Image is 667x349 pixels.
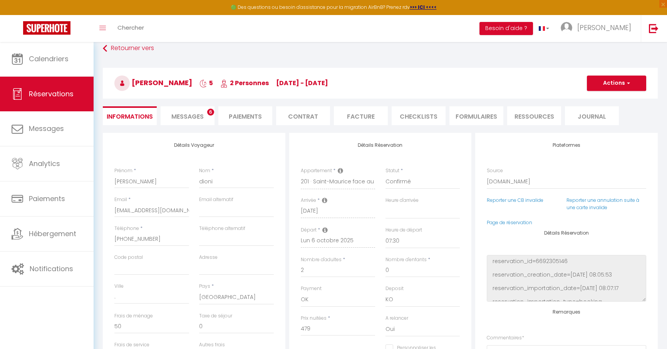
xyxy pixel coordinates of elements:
li: FORMULAIRES [449,106,503,125]
span: Réservations [29,89,74,99]
span: Hébergement [29,229,76,238]
span: Notifications [30,264,73,273]
label: Commentaires [487,334,524,342]
label: Prix nuitées [301,315,327,322]
h4: Détails Réservation [301,143,460,148]
button: Actions [587,76,646,91]
label: Appartement [301,167,332,174]
label: Nombre d'adultes [301,256,342,263]
label: Email [114,196,127,203]
label: Téléphone [114,225,139,232]
label: Prénom [114,167,132,174]
li: Paiements [218,106,272,125]
label: Frais de service [114,341,149,349]
a: Reporter une CB invalide [487,197,543,203]
a: Retourner vers [103,42,658,55]
label: Téléphone alternatif [199,225,245,232]
label: Frais de ménage [114,312,153,320]
img: ... [561,22,572,34]
label: Arrivée [301,197,316,204]
label: Source [487,167,503,174]
label: Statut [385,167,399,174]
li: Contrat [276,106,330,125]
label: Autres frais [199,341,225,349]
span: [PERSON_NAME] [114,78,192,87]
label: Code postal [114,254,143,261]
span: Calendriers [29,54,69,64]
label: Taxe de séjour [199,312,232,320]
label: Heure d'arrivée [385,197,419,204]
a: Chercher [112,15,150,42]
span: Analytics [29,159,60,168]
label: Nom [199,167,210,174]
span: 5 [199,79,213,87]
li: CHECKLISTS [392,106,446,125]
label: Nombre d'enfants [385,256,427,263]
label: A relancer [385,315,408,322]
h4: Plateformes [487,143,646,148]
li: Informations [103,106,157,125]
label: Email alternatif [199,196,233,203]
img: Super Booking [23,21,70,35]
label: Ville [114,283,124,290]
li: Ressources [507,106,561,125]
a: >>> ICI <<<< [410,4,437,10]
span: Paiements [29,194,65,203]
button: Besoin d'aide ? [479,22,533,35]
a: Reporter une annulation suite à une carte invalide [566,197,639,211]
label: Adresse [199,254,218,261]
li: Journal [565,106,619,125]
span: 6 [207,109,214,116]
span: 2 Personnes [220,79,269,87]
img: logout [649,23,659,33]
label: Heure de départ [385,227,422,234]
a: ... [PERSON_NAME] [555,15,641,42]
h4: Détails Voyageur [114,143,274,148]
label: Payment [301,285,322,292]
span: Messages [171,112,204,121]
li: Facture [334,106,388,125]
label: Deposit [385,285,404,292]
span: [PERSON_NAME] [577,23,631,32]
label: Pays [199,283,210,290]
a: Page de réservation [487,219,532,226]
h4: Détails Réservation [487,230,646,236]
h4: Remarques [487,309,646,315]
span: [DATE] - [DATE] [276,79,328,87]
span: Messages [29,124,64,133]
label: Départ [301,227,317,234]
span: Chercher [117,23,144,32]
